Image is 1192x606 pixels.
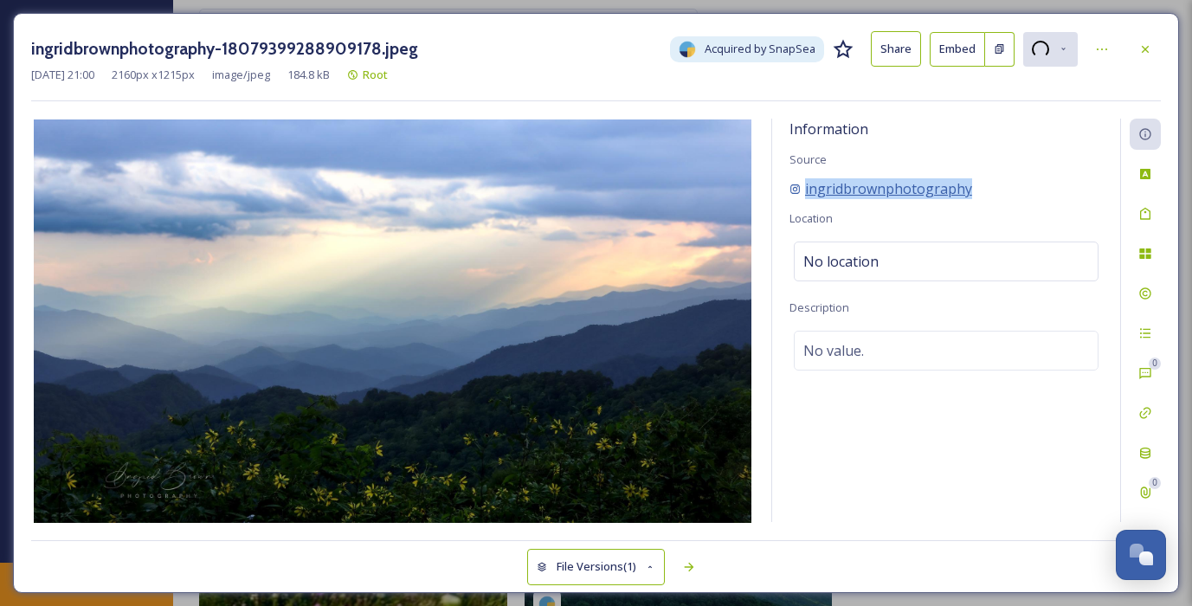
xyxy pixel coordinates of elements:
[363,67,388,82] span: Root
[31,36,418,61] h3: ingridbrownphotography-18079399288909178.jpeg
[679,41,696,58] img: snapsea-logo.png
[930,32,985,67] button: Embed
[871,31,921,67] button: Share
[705,41,815,57] span: Acquired by SnapSea
[1149,358,1161,370] div: 0
[803,340,864,361] span: No value.
[789,210,833,226] span: Location
[789,119,868,139] span: Information
[527,549,666,584] button: File Versions(1)
[31,119,754,523] img: ingridbrownphotography-18079399288909178.jpeg
[31,67,94,83] span: [DATE] 21:00
[789,178,972,199] a: ingridbrownphotography
[287,67,330,83] span: 184.8 kB
[803,251,879,272] span: No location
[789,300,849,315] span: Description
[1116,530,1166,580] button: Open Chat
[789,151,827,167] span: Source
[1149,477,1161,489] div: 0
[805,178,972,199] span: ingridbrownphotography
[112,67,195,83] span: 2160 px x 1215 px
[212,67,270,83] span: image/jpeg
